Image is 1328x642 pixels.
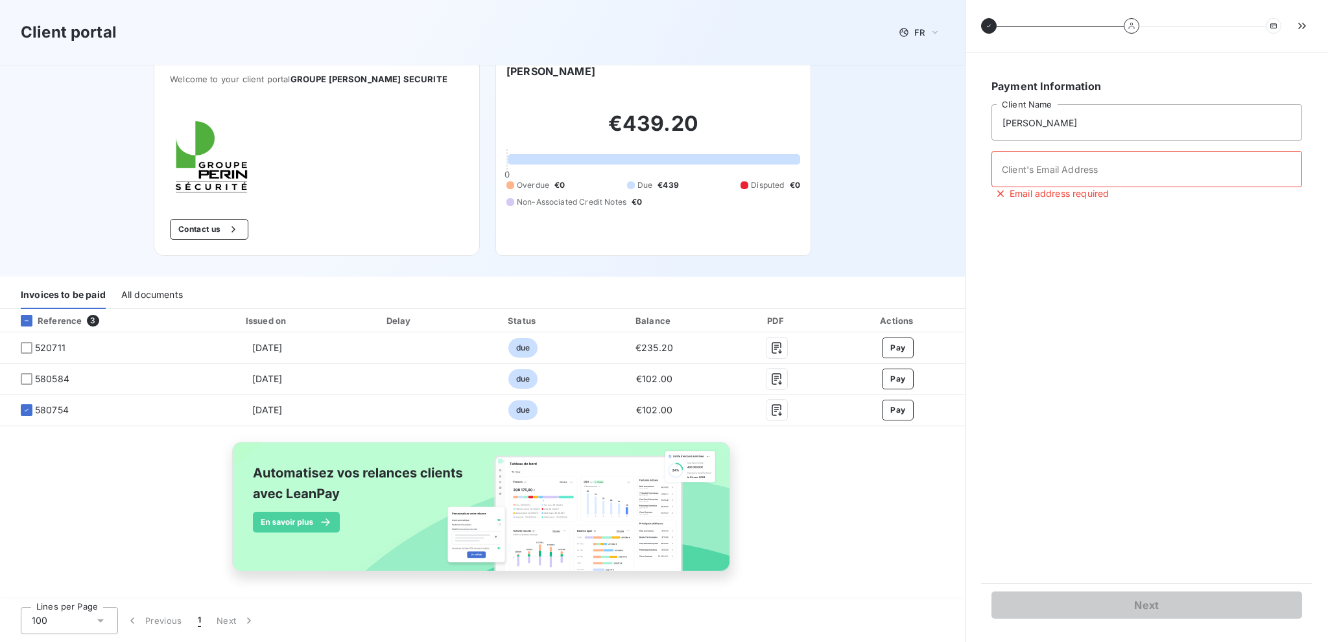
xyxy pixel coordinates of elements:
[508,400,538,420] span: due
[170,219,248,240] button: Contact us
[508,369,538,389] span: due
[636,373,672,384] span: €102.00
[636,404,672,415] span: €102.00
[170,115,253,198] img: Company logo
[252,373,283,384] span: [DATE]
[190,607,209,634] button: 1
[342,314,458,327] div: Delay
[35,404,69,417] span: 580754
[882,338,914,358] button: Pay
[170,74,464,84] span: Welcome to your client portal
[506,111,800,150] h2: €439.20
[632,196,642,208] span: €0
[1010,187,1109,200] span: Email address required
[197,314,337,327] div: Issued on
[554,179,565,191] span: €0
[882,400,914,420] button: Pay
[506,63,595,79] h6: [PERSON_NAME]
[991,591,1302,619] button: Next
[35,341,65,354] span: 520711
[991,78,1302,94] h6: Payment Information
[87,315,99,327] span: 3
[834,314,962,327] div: Actions
[589,314,720,327] div: Balance
[290,74,447,84] span: GROUPE [PERSON_NAME] SECURITE
[10,315,82,327] div: Reference
[790,179,800,191] span: €0
[21,282,106,309] div: Invoices to be paid
[209,607,263,634] button: Next
[517,196,626,208] span: Non-Associated Credit Notes
[118,607,190,634] button: Previous
[991,151,1302,187] input: placeholder
[725,314,828,327] div: PDF
[121,282,183,309] div: All documents
[508,338,538,358] span: due
[635,342,673,353] span: €235.20
[751,179,784,191] span: Disputed
[658,179,679,191] span: €439
[21,21,117,44] h3: Client portal
[882,369,914,389] button: Pay
[252,404,283,415] span: [DATE]
[220,434,744,593] img: banner
[35,373,69,385] span: 580584
[991,104,1302,141] input: placeholder
[32,614,47,627] span: 100
[252,342,283,353] span: [DATE]
[517,179,549,191] span: Overdue
[914,27,925,38] span: FR
[637,179,652,191] span: Due
[198,614,201,627] span: 1
[504,169,510,179] span: 0
[463,314,584,327] div: Status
